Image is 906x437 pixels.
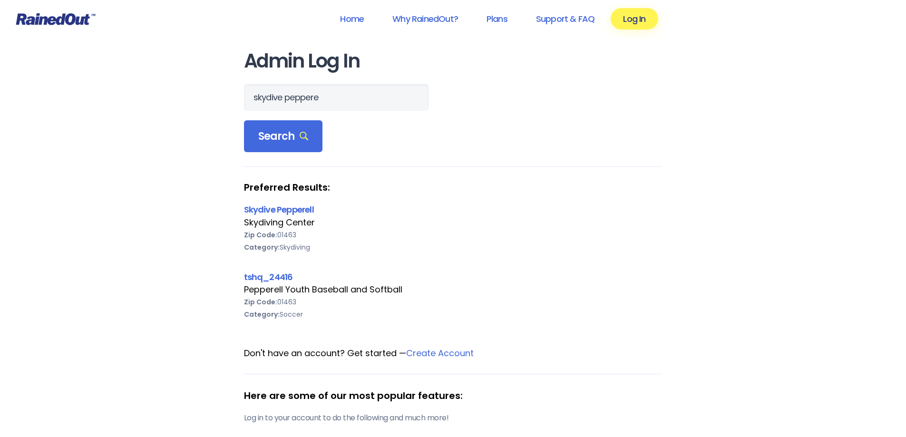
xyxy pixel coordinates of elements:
b: Zip Code: [244,297,277,307]
b: Category: [244,310,280,319]
div: Soccer [244,308,662,320]
a: Why RainedOut? [380,8,470,29]
a: Home [328,8,376,29]
div: 01463 [244,296,662,308]
a: tshq_24416 [244,271,293,283]
div: Search [244,120,323,153]
b: Category: [244,243,280,252]
p: Log in to your account to do the following and much more! [244,412,662,424]
h1: Admin Log In [244,50,662,72]
a: Log In [611,8,658,29]
div: Skydiving [244,241,662,253]
a: Plans [474,8,520,29]
div: tshq_24416 [244,271,662,283]
a: Create Account [406,347,474,359]
div: Pepperell Youth Baseball and Softball [244,283,662,296]
div: 01463 [244,229,662,241]
b: Zip Code: [244,230,277,240]
a: Support & FAQ [524,8,607,29]
input: Search Orgs… [244,84,429,111]
div: Skydiving Center [244,216,662,229]
div: Skydive Pepperell [244,203,662,216]
a: Skydive Pepperell [244,204,314,215]
div: Here are some of our most popular features: [244,388,662,403]
strong: Preferred Results: [244,181,662,194]
span: Search [258,130,309,143]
